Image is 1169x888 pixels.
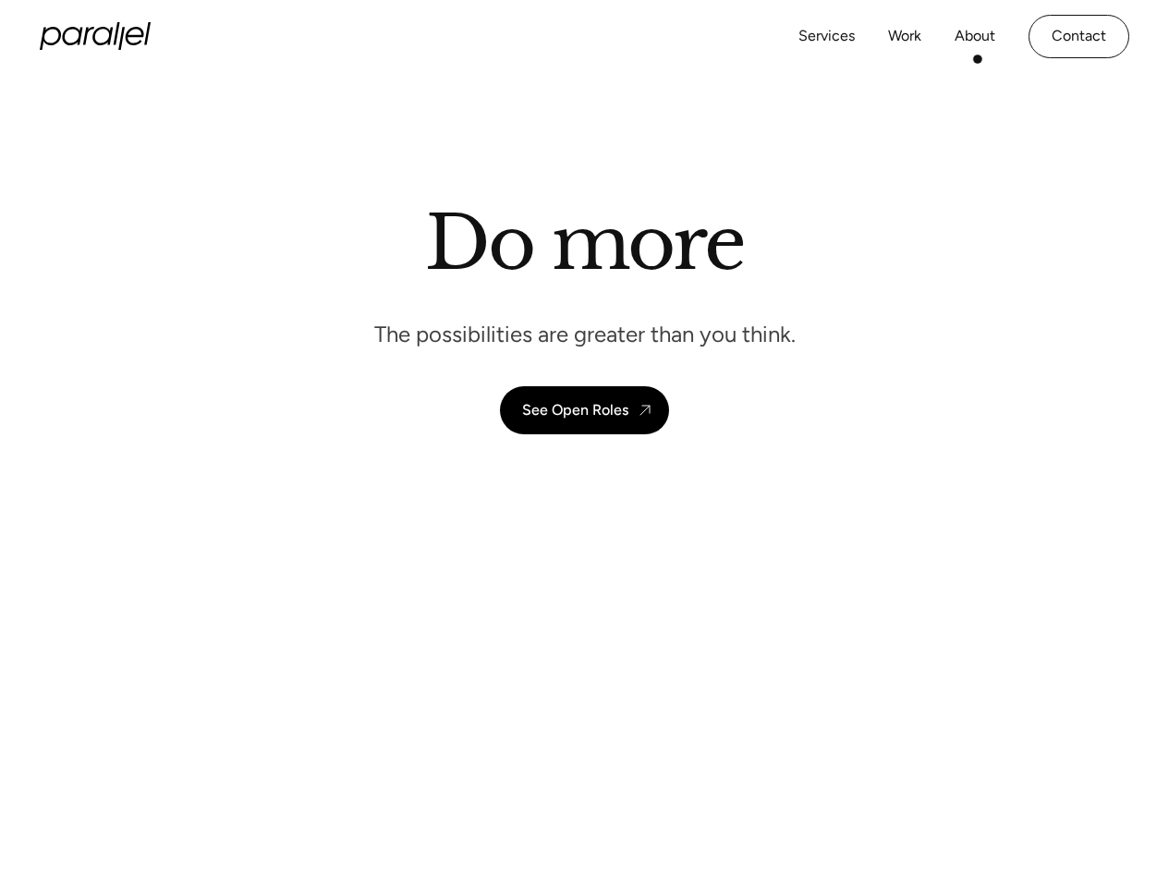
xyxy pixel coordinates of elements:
a: Contact [1029,15,1129,58]
a: Services [798,23,855,50]
h1: Do more [425,199,744,287]
div: See Open Roles [522,401,628,419]
a: Work [888,23,921,50]
a: About [955,23,995,50]
a: See Open Roles [500,386,669,434]
p: The possibilities are greater than you think. [374,320,796,348]
a: home [40,22,151,50]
